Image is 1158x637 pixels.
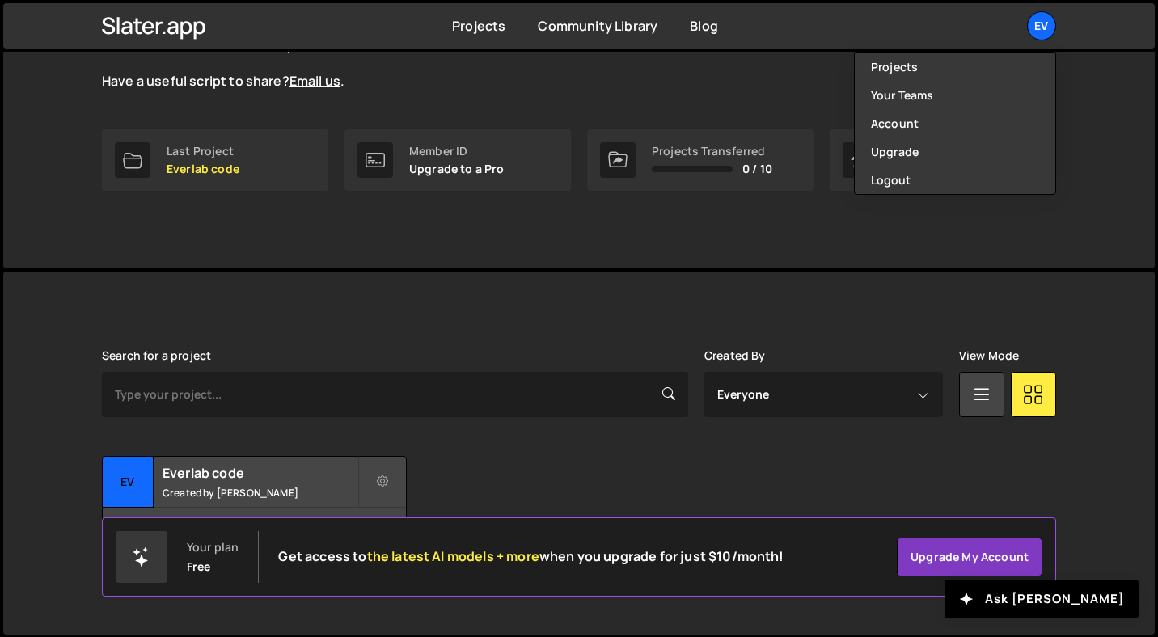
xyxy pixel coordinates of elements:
div: Projects Transferred [652,145,772,158]
h2: Get access to when you upgrade for just $10/month! [278,549,784,564]
div: Free [187,560,211,573]
a: Upgrade my account [897,538,1042,576]
button: Ask [PERSON_NAME] [945,580,1139,618]
div: No pages have been added to this project [103,508,406,556]
span: 0 / 10 [742,162,772,175]
a: Ev Everlab code Created by [PERSON_NAME] No pages have been added to this project [102,456,407,557]
a: Community Library [538,17,657,35]
label: View Mode [959,349,1019,362]
label: Created By [704,349,766,362]
label: Search for a project [102,349,211,362]
input: Type your project... [102,372,688,417]
a: Your Teams [855,81,1055,109]
div: Your plan [187,541,239,554]
a: Blog [690,17,718,35]
div: Last Project [167,145,239,158]
a: Projects [452,17,505,35]
p: Upgrade to a Pro [409,162,505,175]
p: The is live and growing. Explore the curated scripts to solve common Webflow issues with JavaScri... [102,18,684,91]
span: the latest AI models + more [367,547,539,565]
h2: Everlab code [163,464,357,482]
a: Last Project Everlab code [102,129,328,191]
a: Ev [1027,11,1056,40]
small: Created by [PERSON_NAME] [163,486,357,500]
p: Everlab code [167,162,239,175]
a: Upgrade [855,137,1055,166]
a: Email us [289,72,340,90]
div: Member ID [409,145,505,158]
button: Logout [855,166,1055,194]
div: Ev [103,457,154,508]
a: Projects [855,53,1055,81]
a: Account [855,109,1055,137]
